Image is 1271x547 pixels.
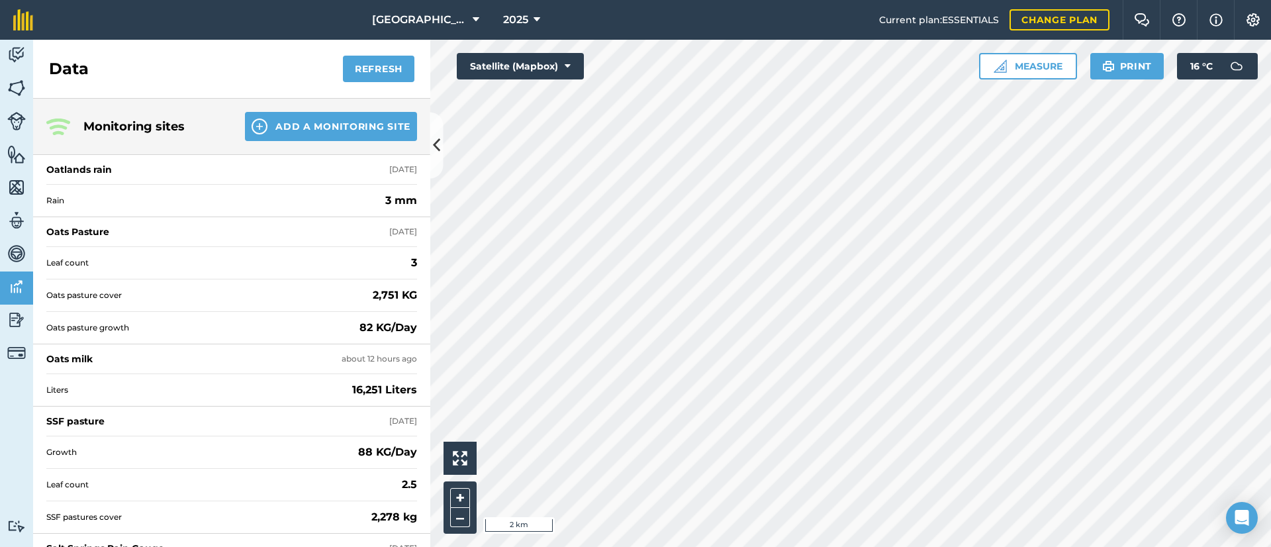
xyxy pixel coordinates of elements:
[1090,53,1164,79] button: Print
[389,164,417,175] div: [DATE]
[450,488,470,508] button: +
[503,12,528,28] span: 2025
[1190,53,1213,79] span: 16 ° C
[7,78,26,98] img: svg+xml;base64,PHN2ZyB4bWxucz0iaHR0cDovL3d3dy53My5vcmcvMjAwMC9zdmciIHdpZHRoPSI1NiIgaGVpZ2h0PSI2MC...
[7,277,26,297] img: svg+xml;base64,PD94bWwgdmVyc2lvbj0iMS4wIiBlbmNvZGluZz0idXRmLTgiPz4KPCEtLSBHZW5lcmF0b3I6IEFkb2JlIE...
[46,512,366,522] span: SSF pastures cover
[402,477,417,493] strong: 2.5
[46,385,347,395] span: Liters
[879,13,999,27] span: Current plan : ESSENTIALS
[7,45,26,65] img: svg+xml;base64,PD94bWwgdmVyc2lvbj0iMS4wIiBlbmNvZGluZz0idXRmLTgiPz4KPCEtLSBHZW5lcmF0b3I6IEFkb2JlIE...
[7,112,26,130] img: svg+xml;base64,PD94bWwgdmVyc2lvbj0iMS4wIiBlbmNvZGluZz0idXRmLTgiPz4KPCEtLSBHZW5lcmF0b3I6IEFkb2JlIE...
[7,344,26,362] img: svg+xml;base64,PD94bWwgdmVyc2lvbj0iMS4wIiBlbmNvZGluZz0idXRmLTgiPz4KPCEtLSBHZW5lcmF0b3I6IEFkb2JlIE...
[13,9,33,30] img: fieldmargin Logo
[1209,12,1223,28] img: svg+xml;base64,PHN2ZyB4bWxucz0iaHR0cDovL3d3dy53My5vcmcvMjAwMC9zdmciIHdpZHRoPSIxNyIgaGVpZ2h0PSIxNy...
[7,310,26,330] img: svg+xml;base64,PD94bWwgdmVyc2lvbj0iMS4wIiBlbmNvZGluZz0idXRmLTgiPz4KPCEtLSBHZW5lcmF0b3I6IEFkb2JlIE...
[1177,53,1258,79] button: 16 °C
[389,226,417,237] div: [DATE]
[7,177,26,197] img: svg+xml;base64,PHN2ZyB4bWxucz0iaHR0cDovL3d3dy53My5vcmcvMjAwMC9zdmciIHdpZHRoPSI1NiIgaGVpZ2h0PSI2MC...
[450,508,470,527] button: –
[46,323,354,333] span: Oats pasture growth
[46,447,353,458] span: Growth
[342,354,417,364] div: about 12 hours ago
[46,225,109,238] div: Oats Pasture
[83,117,224,136] h4: Monitoring sites
[46,352,93,366] div: Oats milk
[1134,13,1150,26] img: Two speech bubbles overlapping with the left bubble in the forefront
[245,112,417,141] button: Add a Monitoring Site
[33,155,430,217] a: Oatlands rain[DATE]Rain3 mm
[46,415,105,428] div: SSF pasture
[358,444,417,460] strong: 88 KG/Day
[372,12,467,28] span: [GEOGRAPHIC_DATA] Farming
[46,479,397,490] span: Leaf count
[352,382,417,398] strong: 16,251 Liters
[343,56,414,82] button: Refresh
[46,195,380,206] span: Rain
[373,287,417,303] strong: 2,751 KG
[979,53,1077,79] button: Measure
[33,217,430,344] a: Oats Pasture[DATE]Leaf count3 Oats pasture cover2,751 KGOats pasture growth82 KG/Day
[7,244,26,264] img: svg+xml;base64,PD94bWwgdmVyc2lvbj0iMS4wIiBlbmNvZGluZz0idXRmLTgiPz4KPCEtLSBHZW5lcmF0b3I6IEFkb2JlIE...
[389,416,417,426] div: [DATE]
[252,119,267,134] img: svg+xml;base64,PHN2ZyB4bWxucz0iaHR0cDovL3d3dy53My5vcmcvMjAwMC9zdmciIHdpZHRoPSIxNCIgaGVpZ2h0PSIyNC...
[46,163,112,176] div: Oatlands rain
[1010,9,1109,30] a: Change plan
[371,509,417,525] strong: 2,278 kg
[49,58,89,79] h2: Data
[453,451,467,466] img: Four arrows, one pointing top left, one top right, one bottom right and the last bottom left
[33,344,430,407] a: Oats milkabout 12 hours agoLiters16,251 Liters
[411,255,417,271] strong: 3
[7,211,26,230] img: svg+xml;base64,PD94bWwgdmVyc2lvbj0iMS4wIiBlbmNvZGluZz0idXRmLTgiPz4KPCEtLSBHZW5lcmF0b3I6IEFkb2JlIE...
[457,53,584,79] button: Satellite (Mapbox)
[46,290,367,301] span: Oats pasture cover
[1223,53,1250,79] img: svg+xml;base64,PD94bWwgdmVyc2lvbj0iMS4wIiBlbmNvZGluZz0idXRmLTgiPz4KPCEtLSBHZW5lcmF0b3I6IEFkb2JlIE...
[1245,13,1261,26] img: A cog icon
[46,119,70,135] img: Three radiating wave signals
[46,258,406,268] span: Leaf count
[1102,58,1115,74] img: svg+xml;base64,PHN2ZyB4bWxucz0iaHR0cDovL3d3dy53My5vcmcvMjAwMC9zdmciIHdpZHRoPSIxOSIgaGVpZ2h0PSIyNC...
[385,193,417,209] strong: 3 mm
[7,144,26,164] img: svg+xml;base64,PHN2ZyB4bWxucz0iaHR0cDovL3d3dy53My5vcmcvMjAwMC9zdmciIHdpZHRoPSI1NiIgaGVpZ2h0PSI2MC...
[359,320,417,336] strong: 82 KG/Day
[1171,13,1187,26] img: A question mark icon
[1226,502,1258,534] div: Open Intercom Messenger
[33,407,430,534] a: SSF pasture[DATE]Growth88 KG/DayLeaf count2.5 SSF pastures cover2,278 kg
[7,520,26,532] img: svg+xml;base64,PD94bWwgdmVyc2lvbj0iMS4wIiBlbmNvZGluZz0idXRmLTgiPz4KPCEtLSBHZW5lcmF0b3I6IEFkb2JlIE...
[994,60,1007,73] img: Ruler icon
